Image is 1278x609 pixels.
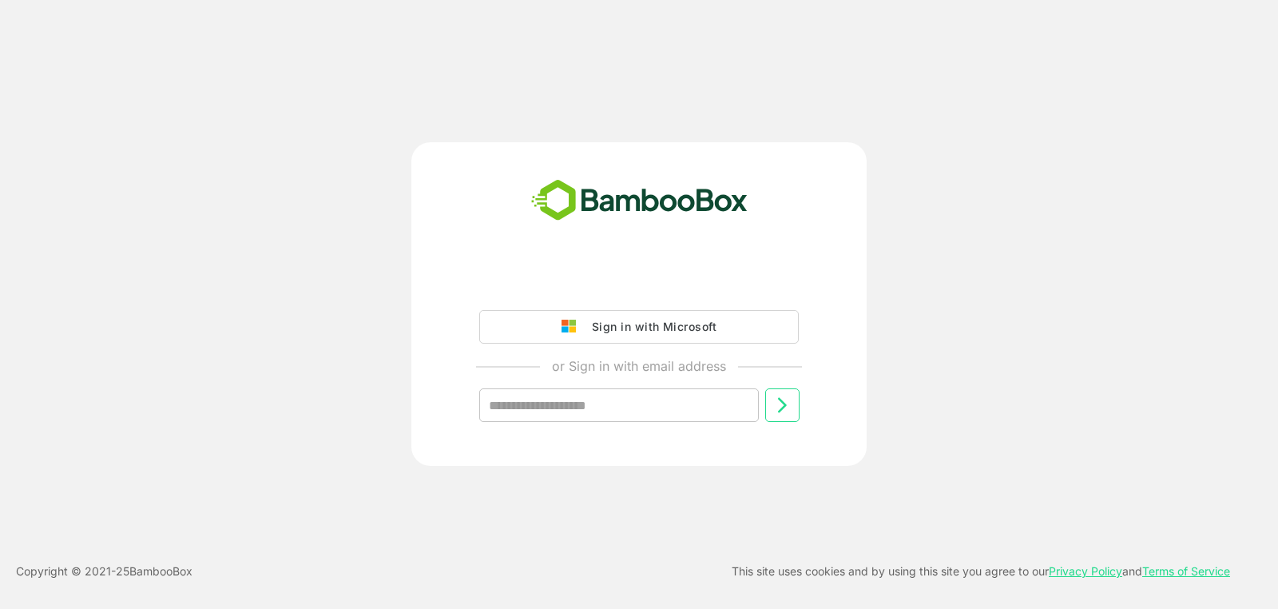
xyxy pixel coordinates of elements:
[1142,564,1230,578] a: Terms of Service
[16,562,192,581] p: Copyright © 2021- 25 BambooBox
[479,310,799,344] button: Sign in with Microsoft
[732,562,1230,581] p: This site uses cookies and by using this site you agree to our and
[584,316,716,337] div: Sign in with Microsoft
[562,320,584,334] img: google
[522,174,756,227] img: bamboobox
[552,356,726,376] p: or Sign in with email address
[1049,564,1122,578] a: Privacy Policy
